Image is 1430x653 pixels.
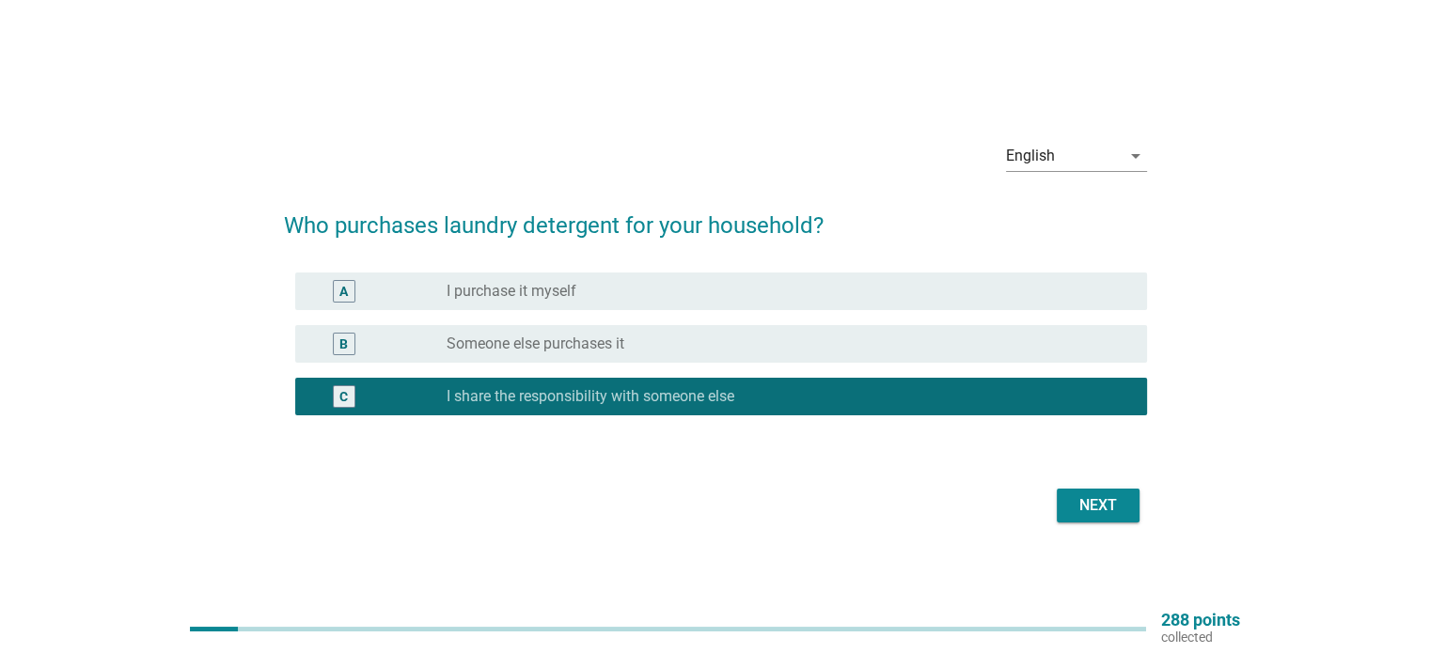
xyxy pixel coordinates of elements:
p: 288 points [1161,612,1240,629]
div: A [339,281,348,301]
label: I share the responsibility with someone else [447,387,734,406]
div: C [339,386,348,406]
i: arrow_drop_down [1124,145,1147,167]
p: collected [1161,629,1240,645]
div: English [1006,148,1055,164]
div: Next [1072,494,1124,517]
label: Someone else purchases it [447,334,624,353]
div: B [339,334,348,353]
button: Next [1057,489,1139,522]
label: I purchase it myself [447,282,576,301]
h2: Who purchases laundry detergent for your household? [284,190,1147,242]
